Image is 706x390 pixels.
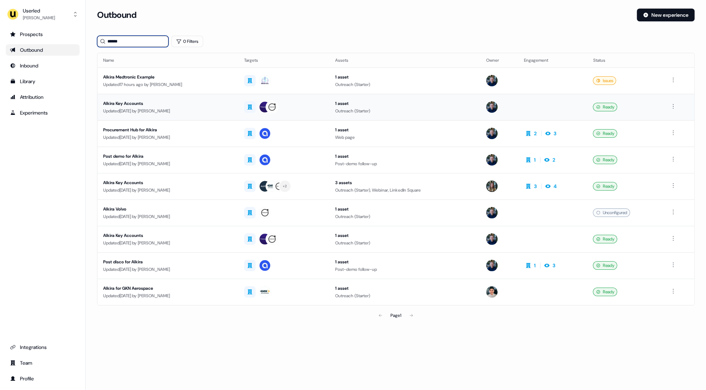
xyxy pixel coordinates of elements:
[335,239,475,247] div: Outreach (Starter)
[534,183,537,190] div: 3
[6,373,80,384] a: Go to profile
[486,260,498,271] img: James
[335,179,475,186] div: 3 assets
[534,262,536,269] div: 1
[103,107,233,115] div: Updated [DATE] by [PERSON_NAME]
[335,126,475,133] div: 1 asset
[554,183,557,190] div: 4
[335,74,475,81] div: 1 asset
[103,153,233,160] div: Post demo for Alkira
[283,183,287,189] div: + 2
[593,208,630,217] div: Unconfigured
[593,261,617,270] div: Ready
[553,262,555,269] div: 3
[103,292,233,299] div: Updated [DATE] by [PERSON_NAME]
[103,179,233,186] div: Alkira Key Accounts
[103,81,233,88] div: Updated 17 hours ago by [PERSON_NAME]
[637,9,695,21] button: New experience
[335,100,475,107] div: 1 asset
[97,10,136,20] h3: Outbound
[335,232,475,239] div: 1 asset
[486,207,498,218] img: James
[23,14,55,21] div: [PERSON_NAME]
[6,60,80,71] a: Go to Inbound
[335,81,475,88] div: Outreach (Starter)
[103,258,233,265] div: Post disco for Alkira
[593,156,617,164] div: Ready
[534,130,537,137] div: 2
[10,78,75,85] div: Library
[238,53,330,67] th: Targets
[486,101,498,113] img: James
[6,76,80,87] a: Go to templates
[593,103,617,111] div: Ready
[6,6,80,23] button: Userled[PERSON_NAME]
[335,266,475,273] div: Post-demo follow-up
[335,292,475,299] div: Outreach (Starter)
[329,53,480,67] th: Assets
[335,107,475,115] div: Outreach (Starter)
[103,232,233,239] div: Alkira Key Accounts
[335,153,475,160] div: 1 asset
[486,233,498,245] img: James
[390,312,401,319] div: Page 1
[486,75,498,86] img: James
[10,62,75,69] div: Inbound
[171,36,203,47] button: 0 Filters
[103,134,233,141] div: Updated [DATE] by [PERSON_NAME]
[335,213,475,220] div: Outreach (Starter)
[553,156,555,163] div: 2
[10,31,75,38] div: Prospects
[103,160,233,167] div: Updated [DATE] by [PERSON_NAME]
[10,109,75,116] div: Experiments
[335,258,475,265] div: 1 asset
[10,344,75,351] div: Integrations
[103,100,233,107] div: Alkira Key Accounts
[6,341,80,353] a: Go to integrations
[335,187,475,194] div: Outreach (Starter), Webinar, LinkedIn Square
[335,160,475,167] div: Post-demo follow-up
[593,76,616,85] div: Issues
[103,266,233,273] div: Updated [DATE] by [PERSON_NAME]
[480,53,518,67] th: Owner
[10,46,75,54] div: Outbound
[486,128,498,139] img: James
[593,288,617,296] div: Ready
[335,206,475,213] div: 1 asset
[587,53,663,67] th: Status
[10,359,75,366] div: Team
[6,357,80,369] a: Go to team
[518,53,587,67] th: Engagement
[23,7,55,14] div: Userled
[103,126,233,133] div: Procurement Hub for Alkira
[6,107,80,118] a: Go to experiments
[6,91,80,103] a: Go to attribution
[103,206,233,213] div: Alkira Volvo
[554,130,556,137] div: 3
[103,285,233,292] div: Alkira for GKN Aerospace
[335,134,475,141] div: Web page
[103,74,233,81] div: Alkira Medtronic Example
[97,53,238,67] th: Name
[486,286,498,298] img: Vincent
[103,239,233,247] div: Updated [DATE] by [PERSON_NAME]
[10,93,75,101] div: Attribution
[335,285,475,292] div: 1 asset
[593,235,617,243] div: Ready
[534,156,536,163] div: 1
[103,187,233,194] div: Updated [DATE] by [PERSON_NAME]
[10,375,75,382] div: Profile
[486,181,498,192] img: Charlotte
[593,182,617,191] div: Ready
[6,29,80,40] a: Go to prospects
[103,213,233,220] div: Updated [DATE] by [PERSON_NAME]
[486,154,498,166] img: James
[6,44,80,56] a: Go to outbound experience
[593,129,617,138] div: Ready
